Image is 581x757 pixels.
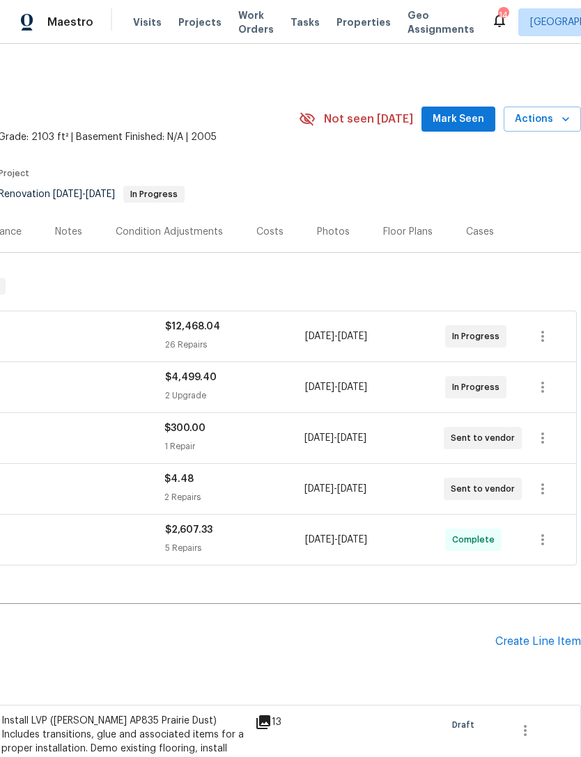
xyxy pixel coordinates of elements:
span: [DATE] [338,331,367,341]
span: [DATE] [305,535,334,545]
div: Costs [256,225,284,239]
div: Notes [55,225,82,239]
button: Actions [504,107,581,132]
span: - [305,533,367,547]
span: Not seen [DATE] [324,112,413,126]
div: 1 Repair [164,439,304,453]
span: In Progress [125,190,183,198]
div: Cases [466,225,494,239]
div: Floor Plans [383,225,433,239]
div: Create Line Item [495,635,581,648]
span: - [305,329,367,343]
span: Properties [336,15,391,29]
span: [DATE] [53,189,82,199]
span: Actions [515,111,570,128]
span: Complete [452,533,500,547]
span: [DATE] [86,189,115,199]
div: 26 Repairs [165,338,305,352]
span: $2,607.33 [165,525,212,535]
span: Draft [452,718,480,732]
div: 5 Repairs [165,541,305,555]
span: In Progress [452,380,505,394]
span: [DATE] [304,433,334,443]
span: Projects [178,15,222,29]
span: Geo Assignments [408,8,474,36]
span: [DATE] [305,331,334,341]
span: [DATE] [338,382,367,392]
span: Maestro [47,15,93,29]
span: Mark Seen [433,111,484,128]
span: Sent to vendor [451,482,520,496]
span: - [53,189,115,199]
span: Tasks [290,17,320,27]
span: - [305,380,367,394]
span: - [304,431,366,445]
div: 2 Repairs [164,490,304,504]
div: 13 [255,714,310,731]
span: [DATE] [337,484,366,494]
span: $12,468.04 [165,322,220,331]
span: [DATE] [337,433,366,443]
span: $4.48 [164,474,194,484]
span: $4,499.40 [165,373,217,382]
div: Condition Adjustments [116,225,223,239]
span: - [304,482,366,496]
div: 2 Upgrade [165,389,305,403]
span: [DATE] [304,484,334,494]
div: 14 [498,8,508,22]
span: [DATE] [305,382,334,392]
span: Sent to vendor [451,431,520,445]
span: $300.00 [164,423,206,433]
span: Work Orders [238,8,274,36]
span: [DATE] [338,535,367,545]
button: Mark Seen [421,107,495,132]
span: In Progress [452,329,505,343]
span: Visits [133,15,162,29]
div: Photos [317,225,350,239]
